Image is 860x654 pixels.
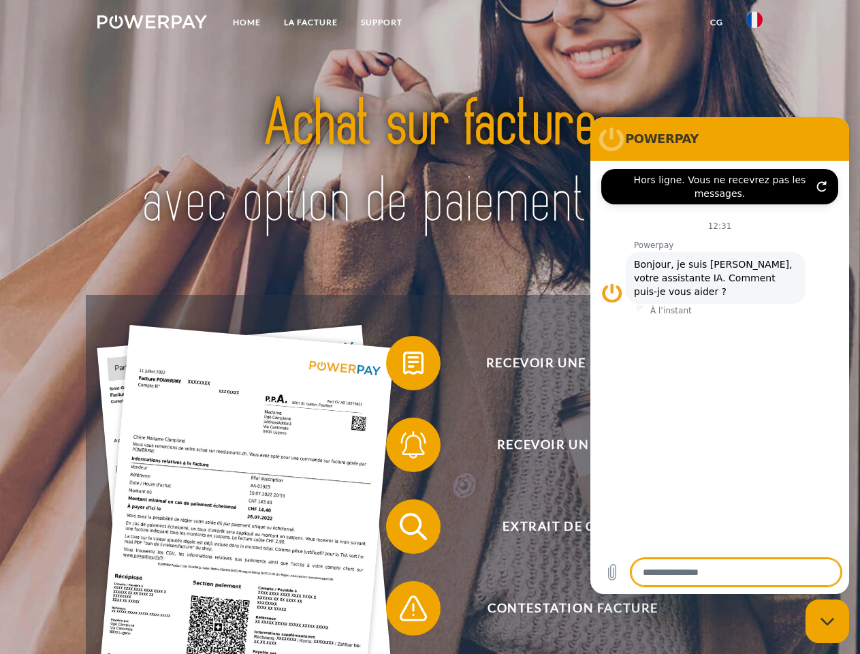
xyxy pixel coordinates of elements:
[272,10,349,35] a: LA FACTURE
[590,117,849,594] iframe: Fenêtre de messagerie
[406,336,739,390] span: Recevoir une facture ?
[396,591,430,625] img: qb_warning.svg
[386,499,740,554] button: Extrait de compte
[406,581,739,636] span: Contestation Facture
[97,15,207,29] img: logo-powerpay-white.svg
[699,10,735,35] a: CG
[349,10,414,35] a: Support
[386,581,740,636] button: Contestation Facture
[221,10,272,35] a: Home
[396,428,430,462] img: qb_bell.svg
[386,336,740,390] button: Recevoir une facture ?
[406,499,739,554] span: Extrait de compte
[396,510,430,544] img: qb_search.svg
[386,418,740,472] button: Recevoir un rappel?
[406,418,739,472] span: Recevoir un rappel?
[396,346,430,380] img: qb_bill.svg
[130,65,730,261] img: title-powerpay_fr.svg
[746,12,763,28] img: fr
[806,599,849,643] iframe: Bouton de lancement de la fenêtre de messagerie, conversation en cours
